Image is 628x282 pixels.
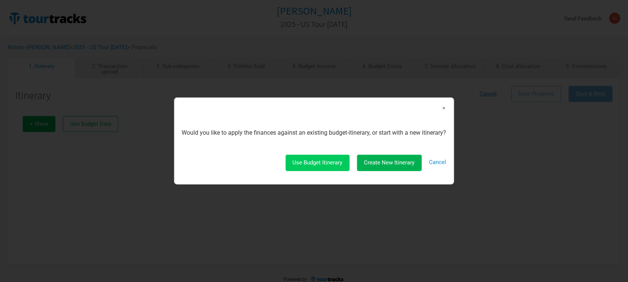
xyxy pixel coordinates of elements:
[442,104,446,112] span: ×
[293,159,343,166] span: Use Budget Itinerary
[364,159,415,166] span: Create New Itinerary
[286,155,350,171] button: Use Budget Itinerary
[429,159,446,166] a: Cancel
[182,129,446,136] p: Would you like to apply the finances against an existing budget-itinerary, or start with a new it...
[357,155,422,171] button: Create New Itinerary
